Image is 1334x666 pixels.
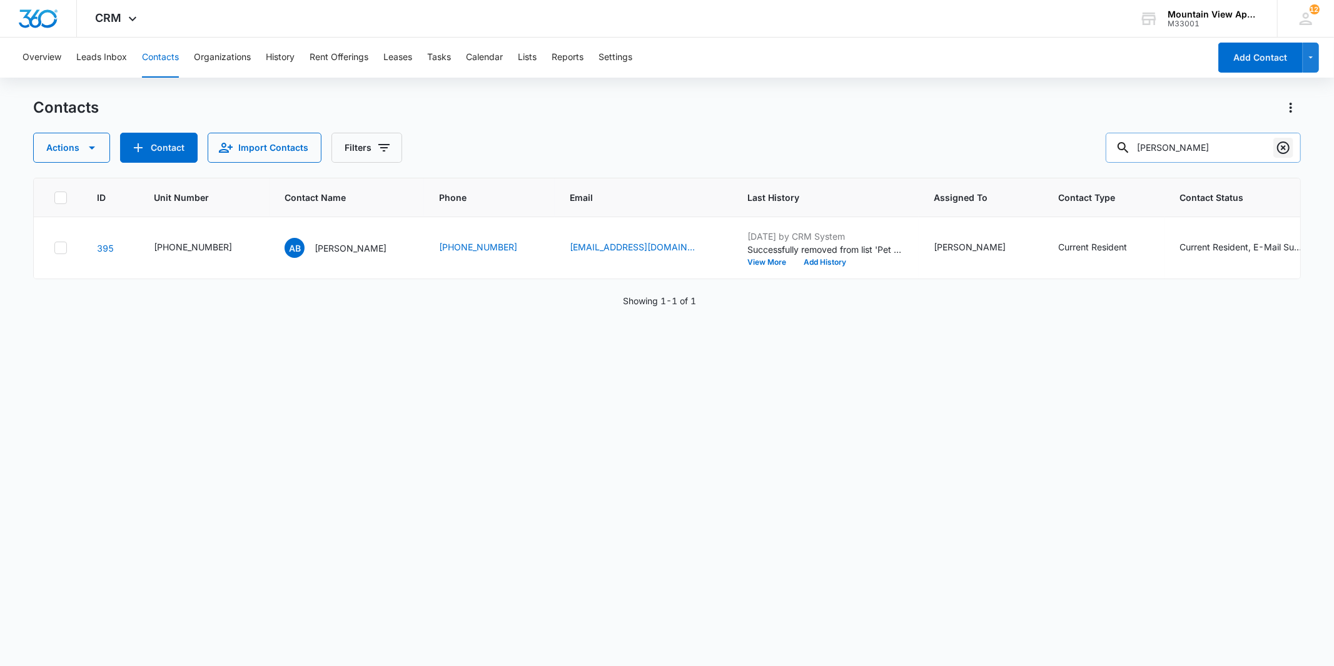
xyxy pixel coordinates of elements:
[747,230,904,243] p: [DATE] by CRM System
[570,191,699,204] span: Email
[623,294,696,307] p: Showing 1-1 of 1
[33,133,110,163] button: Actions
[383,38,412,78] button: Leases
[1180,191,1309,204] span: Contact Status
[934,240,1028,255] div: Assigned To - Kaitlyn Mendoza - Select to Edit Field
[154,240,255,255] div: Unit Number - 545-1847-103 - Select to Edit Field
[285,238,305,258] span: AB
[1273,138,1293,158] button: Clear
[120,133,198,163] button: Add Contact
[570,240,695,254] a: [EMAIL_ADDRESS][DOMAIN_NAME]
[1058,240,1150,255] div: Contact Type - Current Resident - Select to Edit Field
[427,38,451,78] button: Tasks
[33,98,99,117] h1: Contacts
[1218,43,1303,73] button: Add Contact
[439,240,517,254] a: [PHONE_NUMBER]
[552,38,584,78] button: Reports
[285,238,409,258] div: Contact Name - Amy Bolte - Select to Edit Field
[466,38,503,78] button: Calendar
[795,259,855,266] button: Add History
[76,38,127,78] button: Leads Inbox
[599,38,632,78] button: Settings
[1281,98,1301,118] button: Actions
[315,242,387,255] p: [PERSON_NAME]
[747,191,886,204] span: Last History
[97,243,114,254] a: Navigate to contact details page for Amy Bolte
[154,191,255,204] span: Unit Number
[266,38,295,78] button: History
[1106,133,1301,163] input: Search Contacts
[1058,191,1131,204] span: Contact Type
[285,191,391,204] span: Contact Name
[154,240,232,254] div: [PHONE_NUMBER]
[310,38,368,78] button: Rent Offerings
[747,259,795,266] button: View More
[142,38,179,78] button: Contacts
[439,191,522,204] span: Phone
[1180,240,1305,254] div: Current Resident, E-Mail Subscriber
[96,11,122,24] span: CRM
[439,240,540,255] div: Phone - (970) 889-3028 - Select to Edit Field
[194,38,251,78] button: Organizations
[1168,19,1259,28] div: account id
[747,243,904,256] p: Successfully removed from list 'Pet #1 Feline Distemper/FVRCP Expired'.
[518,38,537,78] button: Lists
[97,191,106,204] span: ID
[1310,4,1320,14] span: 127
[23,38,61,78] button: Overview
[1168,9,1259,19] div: account name
[208,133,321,163] button: Import Contacts
[1180,240,1327,255] div: Contact Status - Current Resident, E-Mail Subscriber - Select to Edit Field
[331,133,402,163] button: Filters
[1310,4,1320,14] div: notifications count
[570,240,717,255] div: Email - amyboltezjs@gmail.com - Select to Edit Field
[934,191,1010,204] span: Assigned To
[934,240,1006,254] div: [PERSON_NAME]
[1058,240,1127,254] div: Current Resident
